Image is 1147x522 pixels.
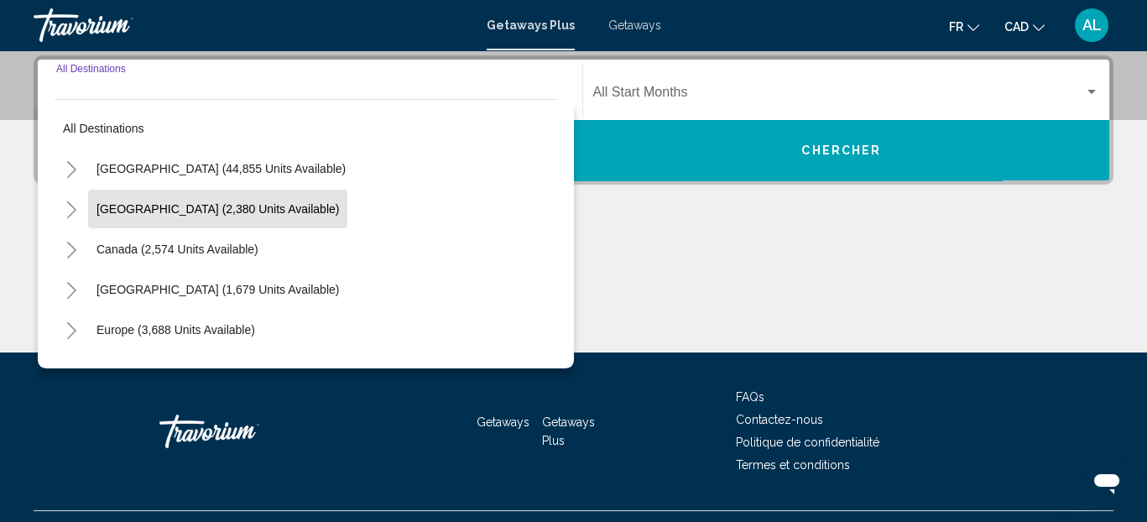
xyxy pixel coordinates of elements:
[487,18,575,32] a: Getaways Plus
[736,413,823,426] a: Contactez-nous
[55,152,88,185] button: Toggle United States (44,855 units available)
[1082,17,1102,34] span: AL
[96,243,258,256] span: Canada (2,574 units available)
[1004,14,1045,39] button: Change currency
[96,283,339,296] span: [GEOGRAPHIC_DATA] (1,679 units available)
[159,406,327,457] a: Travorium
[96,202,339,216] span: [GEOGRAPHIC_DATA] (2,380 units available)
[88,149,354,188] button: [GEOGRAPHIC_DATA] (44,855 units available)
[1080,455,1134,509] iframe: Bouton de lancement de la fenêtre de messagerie
[55,109,557,148] button: All destinations
[736,458,850,472] a: Termes et conditions
[96,162,346,175] span: [GEOGRAPHIC_DATA] (44,855 units available)
[88,190,347,228] button: [GEOGRAPHIC_DATA] (2,380 units available)
[55,192,88,226] button: Toggle Mexico (2,380 units available)
[88,270,347,309] button: [GEOGRAPHIC_DATA] (1,679 units available)
[736,390,764,404] a: FAQs
[55,273,88,306] button: Toggle Caribbean & Atlantic Islands (1,679 units available)
[542,415,595,447] a: Getaways Plus
[608,18,661,32] a: Getaways
[96,323,255,337] span: Europe (3,688 units available)
[55,313,88,347] button: Toggle Europe (3,688 units available)
[949,20,963,34] span: fr
[1004,20,1029,34] span: CAD
[477,415,529,429] a: Getaways
[55,353,88,387] button: Toggle Australia (193 units available)
[88,351,338,389] button: [GEOGRAPHIC_DATA] (193 units available)
[736,436,879,449] a: Politique de confidentialité
[949,14,979,39] button: Change language
[88,311,263,349] button: Europe (3,688 units available)
[38,60,1109,180] div: Search widget
[55,232,88,266] button: Toggle Canada (2,574 units available)
[34,8,470,42] a: Travorium
[88,230,267,269] button: Canada (2,574 units available)
[63,122,144,135] span: All destinations
[801,144,881,158] span: Chercher
[574,120,1110,180] button: Chercher
[1070,8,1113,43] button: User Menu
